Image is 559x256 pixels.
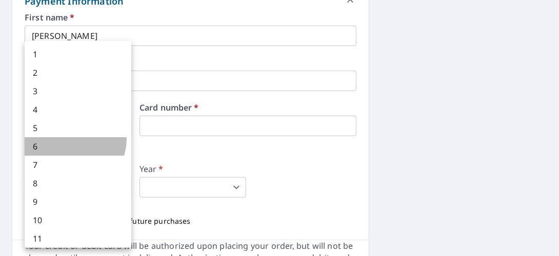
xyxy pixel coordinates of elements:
li: 2 [25,63,131,82]
li: 3 [25,82,131,100]
li: 6 [25,137,131,156]
li: 1 [25,45,131,63]
li: 10 [25,211,131,229]
li: 9 [25,193,131,211]
li: 8 [25,174,131,193]
li: 5 [25,119,131,137]
li: 4 [25,100,131,119]
li: 11 [25,229,131,248]
li: 7 [25,156,131,174]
